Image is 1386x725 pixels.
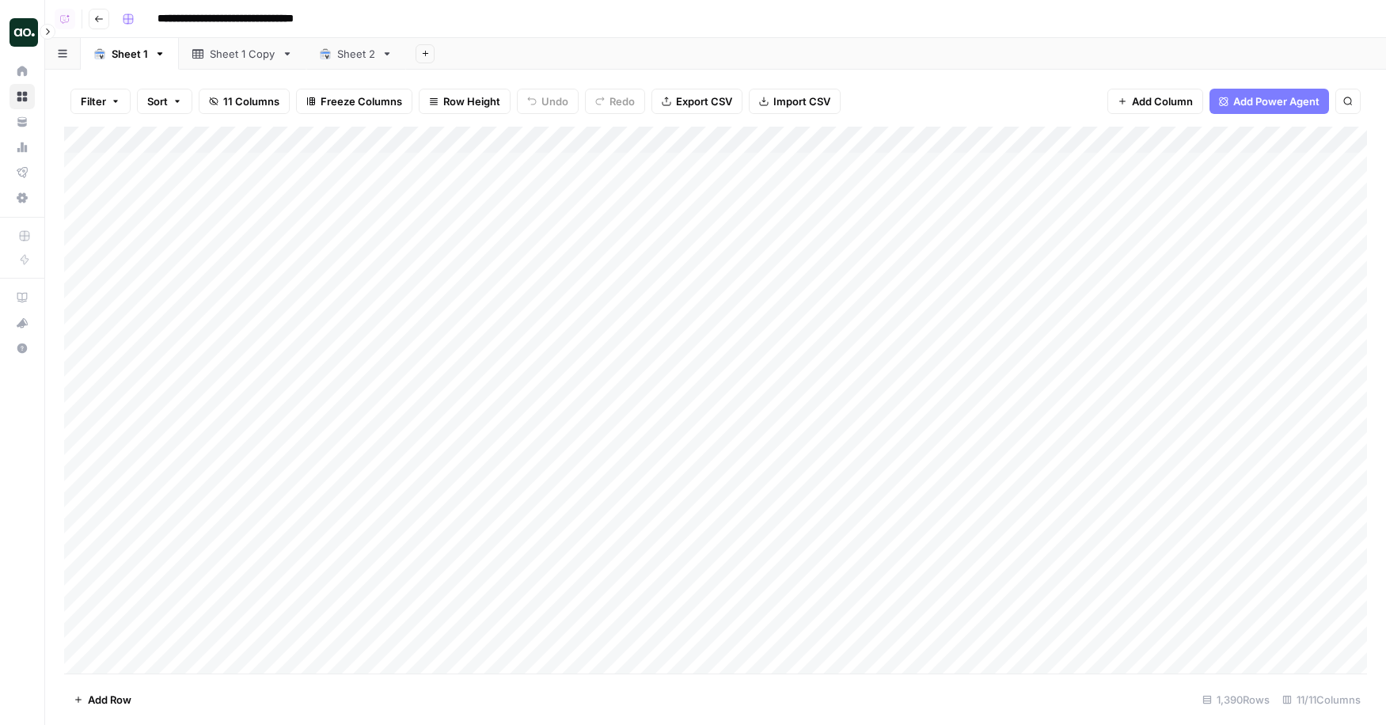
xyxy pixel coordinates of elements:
span: Export CSV [676,93,732,109]
a: Sheet 1 [81,38,179,70]
div: 11/11 Columns [1276,687,1367,712]
a: Sheet 1 Copy [179,38,306,70]
a: Flightpath [9,160,35,185]
button: Workspace: AO Internal Ops [9,13,35,52]
button: Import CSV [749,89,841,114]
a: Browse [9,84,35,109]
button: Add Column [1107,89,1203,114]
span: Undo [541,93,568,109]
span: Row Height [443,93,500,109]
span: Sort [147,93,168,109]
button: Redo [585,89,645,114]
span: Redo [609,93,635,109]
div: 1,390 Rows [1196,687,1276,712]
button: Row Height [419,89,511,114]
div: What's new? [10,311,34,335]
a: Home [9,59,35,84]
span: Add Power Agent [1233,93,1320,109]
button: 11 Columns [199,89,290,114]
button: Sort [137,89,192,114]
button: Add Row [64,687,141,712]
a: Sheet 2 [306,38,406,70]
div: Sheet 1 Copy [210,46,275,62]
a: Usage [9,135,35,160]
a: Your Data [9,109,35,135]
div: Sheet 2 [337,46,375,62]
span: Filter [81,93,106,109]
span: 11 Columns [223,93,279,109]
button: Undo [517,89,579,114]
span: Freeze Columns [321,93,402,109]
button: Add Power Agent [1209,89,1329,114]
img: AO Internal Ops Logo [9,18,38,47]
a: Settings [9,185,35,211]
div: Sheet 1 [112,46,148,62]
button: Filter [70,89,131,114]
span: Add Column [1132,93,1193,109]
button: Help + Support [9,336,35,361]
button: What's new? [9,310,35,336]
span: Add Row [88,692,131,708]
button: Export CSV [651,89,742,114]
button: Freeze Columns [296,89,412,114]
a: AirOps Academy [9,285,35,310]
span: Import CSV [773,93,830,109]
